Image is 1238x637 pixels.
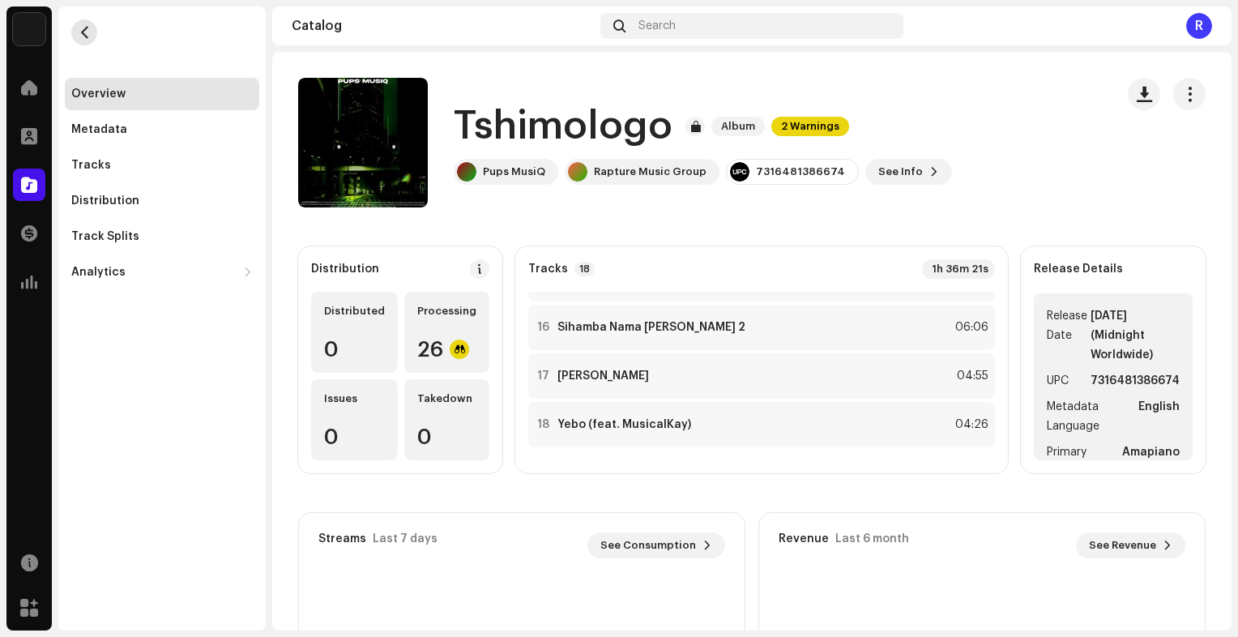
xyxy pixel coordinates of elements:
div: Last 7 days [373,532,438,545]
div: Issues [324,392,385,405]
div: Rapture Music Group [594,165,707,178]
p-badge: 18 [574,262,595,276]
div: 06:06 [953,318,988,337]
h1: Tshimologo [454,100,672,152]
span: 2 Warnings [771,117,849,136]
span: See Consumption [600,529,696,562]
div: Distribution [311,263,379,276]
div: Catalog [292,19,594,32]
span: Search [638,19,676,32]
re-m-nav-item: Tracks [65,149,259,182]
span: UPC [1047,371,1069,391]
div: 1h 36m 21s [922,259,995,279]
strong: [PERSON_NAME] [557,370,649,383]
div: Overview [71,88,126,100]
strong: Yebo (feat. MusicalKay) [557,418,691,431]
strong: Amapiano [1122,442,1180,481]
div: R [1186,13,1212,39]
div: Distribution [71,195,139,207]
div: 7316481386674 [756,165,845,178]
re-m-nav-item: Track Splits [65,220,259,253]
button: See Revenue [1076,532,1185,558]
strong: [DATE] (Midnight Worldwide) [1091,306,1180,365]
div: 04:55 [953,366,988,386]
div: Analytics [71,266,126,279]
strong: Sihamba Nama [PERSON_NAME] 2 [557,321,745,334]
span: Metadata Language [1047,397,1135,436]
div: Last 6 month [835,532,909,545]
strong: English [1138,397,1180,436]
span: See Revenue [1089,529,1156,562]
strong: 7316481386674 [1091,371,1180,391]
re-m-nav-item: Metadata [65,113,259,146]
div: 04:26 [953,415,988,434]
button: See Info [865,159,952,185]
span: See Info [878,156,923,188]
div: Processing [417,305,476,318]
span: Album [711,117,765,136]
re-m-nav-item: Distribution [65,185,259,217]
div: Tracks [71,159,111,172]
div: Metadata [71,123,127,136]
div: Revenue [779,532,829,545]
div: Streams [318,532,366,545]
div: Distributed [324,305,385,318]
span: Release Date [1047,306,1087,365]
div: Track Splits [71,230,139,243]
img: d6d936c5-4811-4bb5-96e9-7add514fcdf6 [13,13,45,45]
strong: Release Details [1034,263,1123,276]
div: Takedown [417,392,476,405]
re-m-nav-item: Overview [65,78,259,110]
strong: Tracks [528,263,568,276]
button: See Consumption [587,532,725,558]
div: Pups MusiQ [483,165,545,178]
re-m-nav-dropdown: Analytics [65,256,259,289]
span: Primary Genre [1047,442,1119,481]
